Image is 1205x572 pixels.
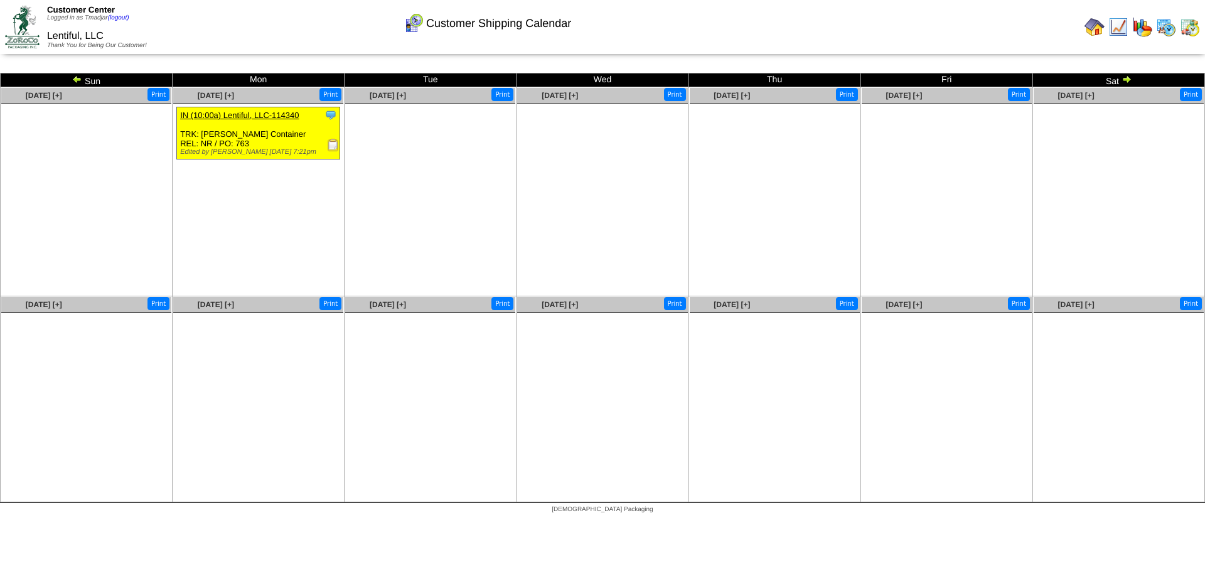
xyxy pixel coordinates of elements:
[714,91,750,100] a: [DATE] [+]
[108,14,129,21] a: (logout)
[47,5,115,14] span: Customer Center
[173,73,345,87] td: Mon
[542,91,578,100] a: [DATE] [+]
[198,300,234,309] a: [DATE] [+]
[664,297,686,310] button: Print
[1008,297,1030,310] button: Print
[1180,17,1200,37] img: calendarinout.gif
[836,88,858,101] button: Print
[319,88,341,101] button: Print
[345,73,517,87] td: Tue
[5,6,40,48] img: ZoRoCo_Logo(Green%26Foil)%20jpg.webp
[1008,88,1030,101] button: Print
[1058,300,1095,309] a: [DATE] [+]
[177,107,340,159] div: TRK: [PERSON_NAME] Container REL: NR / PO: 763
[886,91,922,100] a: [DATE] [+]
[491,297,513,310] button: Print
[1122,74,1132,84] img: arrowright.gif
[1032,73,1204,87] td: Sat
[688,73,860,87] td: Thu
[47,42,147,49] span: Thank You for Being Our Customer!
[180,148,340,156] div: Edited by [PERSON_NAME] [DATE] 7:21pm
[491,88,513,101] button: Print
[72,74,82,84] img: arrowleft.gif
[1156,17,1176,37] img: calendarprod.gif
[324,109,337,121] img: Tooltip
[147,297,169,310] button: Print
[1,73,173,87] td: Sun
[836,297,858,310] button: Print
[517,73,688,87] td: Wed
[552,506,653,513] span: [DEMOGRAPHIC_DATA] Packaging
[1108,17,1128,37] img: line_graph.gif
[1084,17,1105,37] img: home.gif
[1180,297,1202,310] button: Print
[147,88,169,101] button: Print
[26,300,62,309] a: [DATE] [+]
[426,17,571,30] span: Customer Shipping Calendar
[180,111,299,120] a: IN (10:00a) Lentiful, LLC-114340
[370,300,406,309] a: [DATE] [+]
[47,31,104,41] span: Lentiful, LLC
[198,91,234,100] a: [DATE] [+]
[542,300,578,309] a: [DATE] [+]
[47,14,129,21] span: Logged in as Tmadjar
[370,91,406,100] a: [DATE] [+]
[860,73,1032,87] td: Fri
[26,91,62,100] a: [DATE] [+]
[327,139,340,151] img: Receiving Document
[404,13,424,33] img: calendarcustomer.gif
[886,300,922,309] a: [DATE] [+]
[1180,88,1202,101] button: Print
[1132,17,1152,37] img: graph.gif
[714,300,750,309] a: [DATE] [+]
[664,88,686,101] button: Print
[319,297,341,310] button: Print
[1058,91,1095,100] a: [DATE] [+]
